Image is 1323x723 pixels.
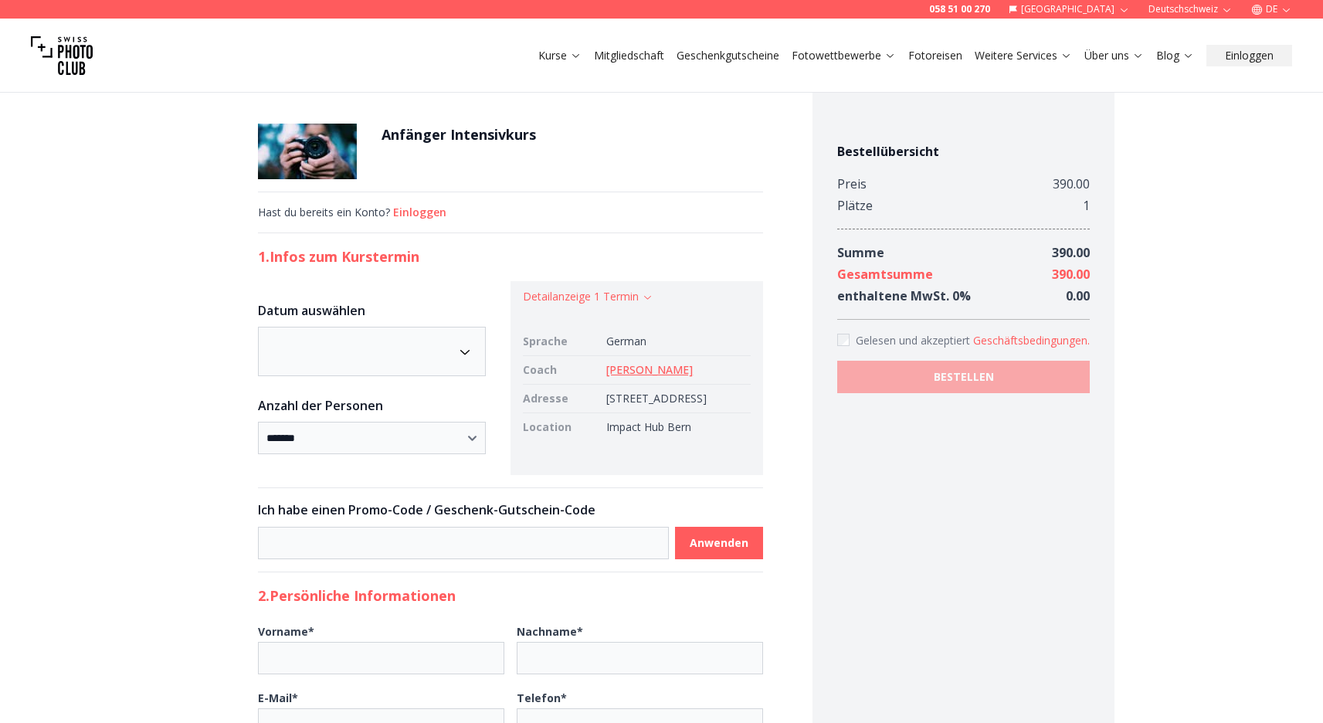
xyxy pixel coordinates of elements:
a: Weitere Services [975,48,1072,63]
div: Hast du bereits ein Konto? [258,205,763,220]
div: Plätze [837,195,873,216]
div: enthaltene MwSt. 0 % [837,285,971,307]
img: Swiss photo club [31,25,93,87]
h1: Anfänger Intensivkurs [382,124,536,145]
h3: Anzahl der Personen [258,396,486,415]
a: Über uns [1084,48,1144,63]
a: Fotoreisen [908,48,962,63]
span: 0.00 [1066,287,1090,304]
td: Adresse [523,385,600,413]
td: Impact Hub Bern [600,413,751,442]
a: Mitgliedschaft [594,48,664,63]
button: Einloggen [1206,45,1292,66]
a: Fotowettbewerbe [792,48,896,63]
div: 1 [1083,195,1090,216]
div: 390.00 [1053,173,1090,195]
img: Anfänger Intensivkurs [258,124,357,179]
td: Sprache [523,328,600,356]
button: Fotowettbewerbe [785,45,902,66]
td: Location [523,413,600,442]
button: Mitgliedschaft [588,45,670,66]
h4: Bestellübersicht [837,142,1090,161]
button: Anwenden [675,527,763,559]
b: Nachname * [517,624,583,639]
b: Vorname * [258,624,314,639]
a: Geschenkgutscheine [677,48,779,63]
b: Anwenden [690,535,748,551]
button: BESTELLEN [837,361,1090,393]
div: Summe [837,242,884,263]
h3: Datum auswählen [258,301,486,320]
div: Preis [837,173,867,195]
button: Date [258,327,486,376]
button: Über uns [1078,45,1150,66]
span: 390.00 [1052,266,1090,283]
b: E-Mail * [258,691,298,705]
td: Coach [523,356,600,385]
button: Accept termsGelesen und akzeptiert [973,333,1090,348]
td: [STREET_ADDRESS] [600,385,751,413]
button: Detailanzeige 1 Termin [523,289,653,304]
input: Nachname* [517,642,763,674]
input: Vorname* [258,642,504,674]
b: Telefon * [517,691,567,705]
a: Blog [1156,48,1194,63]
td: German [600,328,751,356]
span: Gelesen und akzeptiert [856,333,973,348]
button: Fotoreisen [902,45,969,66]
a: [PERSON_NAME] [606,362,693,377]
button: Weitere Services [969,45,1078,66]
input: Accept terms [837,334,850,346]
h2: 2. Persönliche Informationen [258,585,763,606]
a: Kurse [538,48,582,63]
b: BESTELLEN [934,369,994,385]
h3: Ich habe einen Promo-Code / Geschenk-Gutschein-Code [258,501,763,519]
h2: 1. Infos zum Kurstermin [258,246,763,267]
div: Gesamtsumme [837,263,933,285]
a: 058 51 00 270 [929,3,990,15]
button: Geschenkgutscheine [670,45,785,66]
button: Einloggen [393,205,446,220]
button: Kurse [532,45,588,66]
span: 390.00 [1052,244,1090,261]
button: Blog [1150,45,1200,66]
